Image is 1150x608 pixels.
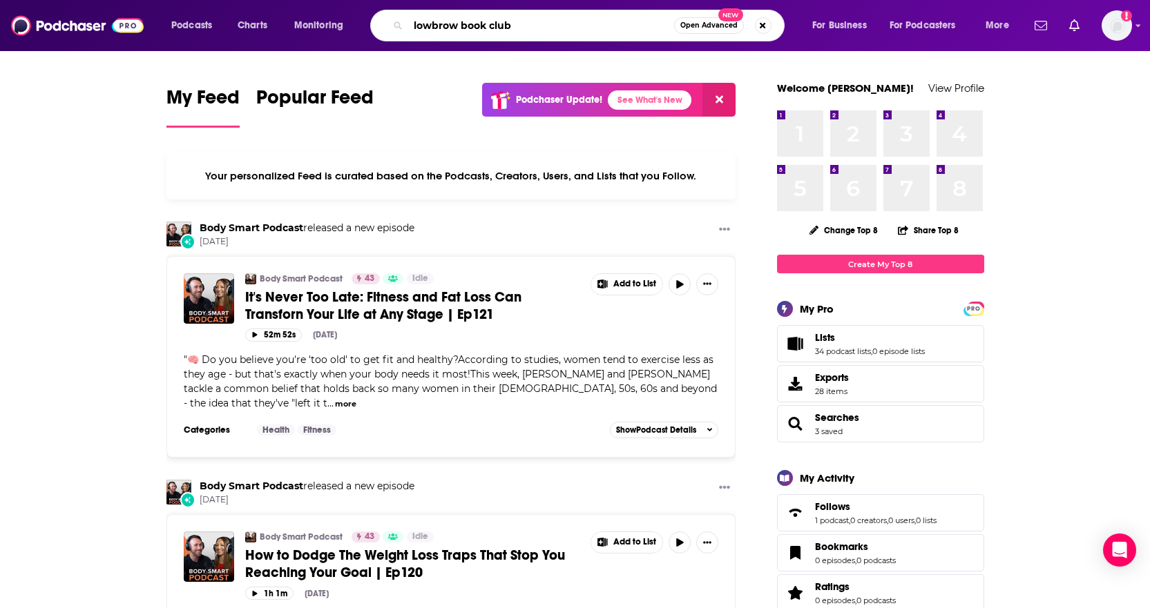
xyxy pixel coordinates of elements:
a: Searches [782,414,809,433]
a: Show notifications dropdown [1029,14,1053,37]
button: Show More Button [591,274,663,295]
button: Share Top 8 [897,217,959,244]
a: Popular Feed [256,86,374,128]
img: User Profile [1102,10,1132,41]
a: View Profile [928,81,984,95]
a: Lists [815,331,925,344]
h3: released a new episode [200,480,414,493]
button: Show More Button [696,531,718,553]
a: Bookmarks [782,543,809,562]
div: Open Intercom Messenger [1103,533,1136,567]
div: Search podcasts, credits, & more... [383,10,798,41]
a: Lists [782,334,809,353]
span: For Podcasters [890,16,956,35]
span: [DATE] [200,236,414,248]
span: It's Never Too Late: Fitness and Fat Loss Can Transforn Your Life at Any Stage | Ep121 [245,288,521,323]
span: How to Dodge The Weight Loss Traps That Stop You Reaching Your Goal | Ep120 [245,547,565,581]
a: 34 podcast lists [815,346,871,356]
img: How to Dodge The Weight Loss Traps That Stop You Reaching Your Goal | Ep120 [184,531,234,582]
a: Welcome [PERSON_NAME]! [777,81,914,95]
a: Bookmarks [815,540,896,553]
div: My Pro [800,302,834,315]
a: Exports [777,365,984,402]
span: Exports [782,374,809,393]
span: , [871,346,872,356]
div: Your personalized Feed is curated based on the Podcasts, Creators, Users, and Lists that you Follow. [166,153,736,199]
span: 28 items [815,386,849,396]
a: Searches [815,411,859,424]
a: How to Dodge The Weight Loss Traps That Stop You Reaching Your Goal | Ep120 [245,547,581,581]
span: Lists [777,325,984,362]
a: 0 users [888,516,914,525]
a: Ratings [815,580,896,593]
button: Open AdvancedNew [674,17,744,34]
a: Health [257,424,295,435]
a: 0 episodes [815,556,855,565]
button: ShowPodcast Details [610,422,719,438]
span: , [855,556,856,565]
button: open menu [881,14,976,37]
h3: released a new episode [200,222,414,235]
img: Body Smart Podcast [166,222,191,246]
img: Podchaser - Follow, Share and Rate Podcasts [11,12,144,39]
a: My Feed [166,86,240,128]
button: 52m 52s [245,328,302,342]
a: Fitness [298,424,336,435]
span: Bookmarks [815,540,868,553]
button: Show More Button [591,532,663,553]
button: open menu [803,14,884,37]
span: PRO [966,304,982,314]
span: Idle [412,530,428,544]
button: Show More Button [696,273,718,295]
span: , [887,516,888,525]
img: Body Smart Podcast [166,480,191,504]
span: Podcasts [171,16,212,35]
a: Charts [229,14,276,37]
span: Bookmarks [777,534,984,571]
input: Search podcasts, credits, & more... [408,14,674,37]
a: It's Never Too Late: Fitness and Fat Loss Can Transforn Your Life at Any Stage | Ep121 [184,273,234,324]
span: " [184,353,717,409]
span: Follows [777,494,984,531]
a: See What's New [608,90,691,110]
span: ... [327,397,334,409]
span: 🧠 Do you believe you're 'too old' to get fit and healthy?According to studies, women tend to exer... [184,353,717,409]
span: [DATE] [200,494,414,506]
span: Show Podcast Details [616,425,696,435]
a: Body Smart Podcast [260,531,343,542]
button: Show More Button [713,222,736,239]
button: Change Top 8 [801,222,887,239]
img: Body Smart Podcast [245,531,256,542]
button: Show profile menu [1102,10,1132,41]
a: 0 episode lists [872,346,925,356]
a: Body Smart Podcast [200,222,303,234]
span: 43 [365,272,374,286]
button: Show More Button [713,480,736,497]
span: Charts [238,16,267,35]
button: open menu [285,14,361,37]
span: Popular Feed [256,86,374,117]
div: New Episode [180,234,195,249]
a: Show notifications dropdown [1064,14,1085,37]
span: My Feed [166,86,240,117]
a: 0 podcasts [856,596,896,605]
button: open menu [162,14,230,37]
span: Follows [815,500,850,513]
a: 0 creators [850,516,887,525]
h3: Categories [184,424,246,435]
span: New [718,8,743,21]
button: open menu [976,14,1026,37]
span: Open Advanced [680,22,738,29]
span: , [855,596,856,605]
a: Idle [407,531,434,542]
a: Follows [815,500,937,513]
span: For Business [812,16,867,35]
a: 43 [352,531,380,542]
span: Idle [412,272,428,286]
a: Follows [782,503,809,522]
